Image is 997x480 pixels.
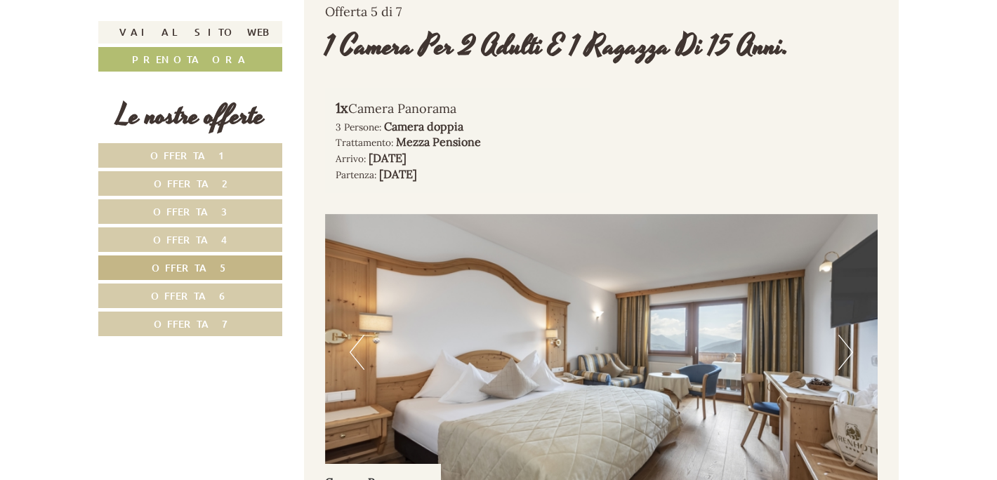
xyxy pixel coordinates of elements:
[336,98,581,119] div: Camera Panorama
[98,21,282,44] a: Vai al sito web
[153,205,227,218] span: Offerta 3
[98,96,282,136] div: Le nostre offerte
[152,261,229,274] span: Offerta 5
[336,99,348,116] b: 1x
[336,152,366,165] small: Arrivo:
[336,136,393,149] small: Trattamento:
[369,151,407,165] b: [DATE]
[150,149,231,162] span: Offerta 1
[98,47,282,72] a: Prenota ora
[153,233,227,246] span: Offerta 4
[154,317,227,331] span: Offerta 7
[379,167,417,181] b: [DATE]
[154,177,227,190] span: Offerta 2
[384,119,463,133] b: Camera doppia
[396,135,481,149] b: Mezza Pensione
[350,335,364,370] button: Previous
[151,289,230,302] span: Offerta 6
[336,168,376,181] small: Partenza:
[838,335,853,370] button: Next
[325,4,402,20] span: Offerta 5 di 7
[325,27,789,67] div: 1 camera per 2 adulti e 1 ragazza di 15 anni.
[336,121,381,133] small: 3 Persone:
